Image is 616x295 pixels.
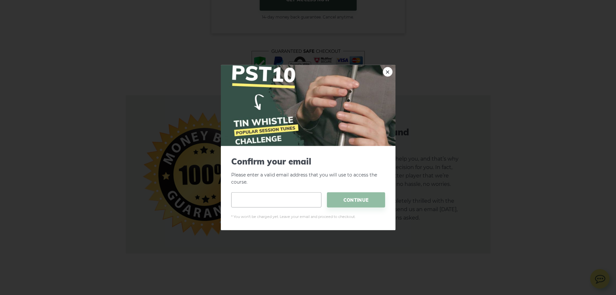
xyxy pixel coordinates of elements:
span: * You won't be charged yet. Leave your email and proceed to checkout. [231,214,385,220]
img: Tin Whistle Improver Course [221,65,395,146]
p: Please enter a valid email address that you will use to access the course. [231,156,385,186]
span: Confirm your email [231,156,385,166]
a: × [383,67,393,76]
span: CONTINUE [327,192,385,208]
